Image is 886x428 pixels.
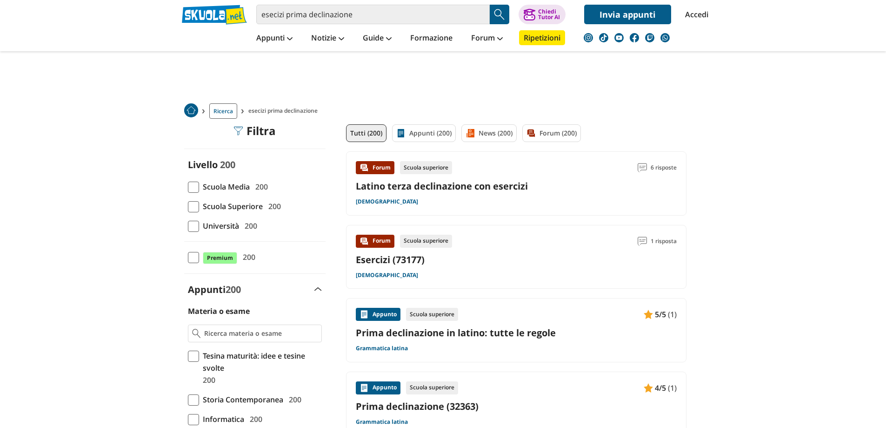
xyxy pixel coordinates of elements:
[519,5,566,24] button: ChiediTutor AI
[614,33,624,42] img: youtube
[199,394,283,406] span: Storia Contemporanea
[188,306,250,316] label: Materia o esame
[356,326,677,339] a: Prima declinazione in latino: tutte le regole
[400,161,452,174] div: Scuola superiore
[408,30,455,47] a: Formazione
[645,33,654,42] img: twitch
[644,383,653,393] img: Appunti contenuto
[651,161,677,174] span: 6 risposte
[199,181,250,193] span: Scuola Media
[314,287,322,291] img: Apri e chiudi sezione
[209,103,237,119] a: Ricerca
[360,310,369,319] img: Appunti contenuto
[668,382,677,394] span: (1)
[360,383,369,393] img: Appunti contenuto
[199,350,322,374] span: Tesina maturità: idee e tesine svolte
[522,124,581,142] a: Forum (200)
[356,381,400,394] div: Appunto
[599,33,608,42] img: tiktok
[396,129,406,138] img: Appunti filtro contenuto
[630,33,639,42] img: facebook
[356,180,528,192] a: Latino terza declinazione con esercizi
[199,200,263,212] span: Scuola Superiore
[265,200,281,212] span: 200
[360,237,369,246] img: Forum contenuto
[490,5,509,24] button: Search Button
[584,33,593,42] img: instagram
[406,308,458,321] div: Scuola superiore
[651,235,677,248] span: 1 risposta
[356,272,418,279] a: [DEMOGRAPHIC_DATA]
[400,235,452,248] div: Scuola superiore
[199,413,244,425] span: Informatica
[660,33,670,42] img: WhatsApp
[469,30,505,47] a: Forum
[199,220,239,232] span: Università
[309,30,346,47] a: Notizie
[241,220,257,232] span: 200
[538,9,560,20] div: Chiedi Tutor AI
[360,163,369,172] img: Forum contenuto
[356,308,400,321] div: Appunto
[392,124,456,142] a: Appunti (200)
[256,5,490,24] input: Cerca appunti, riassunti o versioni
[685,5,705,24] a: Accedi
[668,308,677,320] span: (1)
[233,124,276,137] div: Filtra
[356,235,394,248] div: Forum
[239,251,255,263] span: 200
[584,5,671,24] a: Invia appunti
[356,198,418,205] a: [DEMOGRAPHIC_DATA]
[203,252,237,264] span: Premium
[638,163,647,172] img: Commenti lettura
[655,308,666,320] span: 5/5
[356,253,425,266] a: Esercizi (73177)
[246,413,262,425] span: 200
[233,126,243,136] img: Filtra filtri mobile
[356,418,408,426] a: Grammatica latina
[526,129,536,138] img: Forum filtro contenuto
[466,129,475,138] img: News filtro contenuto
[204,329,317,338] input: Ricerca materia o esame
[285,394,301,406] span: 200
[226,283,241,296] span: 200
[356,161,394,174] div: Forum
[220,158,235,171] span: 200
[184,103,198,119] a: Home
[192,329,201,338] img: Ricerca materia o esame
[461,124,517,142] a: News (200)
[406,381,458,394] div: Scuola superiore
[356,345,408,352] a: Grammatica latina
[188,158,218,171] label: Livello
[254,30,295,47] a: Appunti
[188,283,241,296] label: Appunti
[248,103,321,119] span: esecizi prima declinazione
[184,103,198,117] img: Home
[655,382,666,394] span: 4/5
[252,181,268,193] span: 200
[199,374,215,386] span: 200
[644,310,653,319] img: Appunti contenuto
[638,237,647,246] img: Commenti lettura
[519,30,565,45] a: Ripetizioni
[493,7,506,21] img: Cerca appunti, riassunti o versioni
[360,30,394,47] a: Guide
[356,400,677,413] a: Prima declinazione (32363)
[346,124,386,142] a: Tutti (200)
